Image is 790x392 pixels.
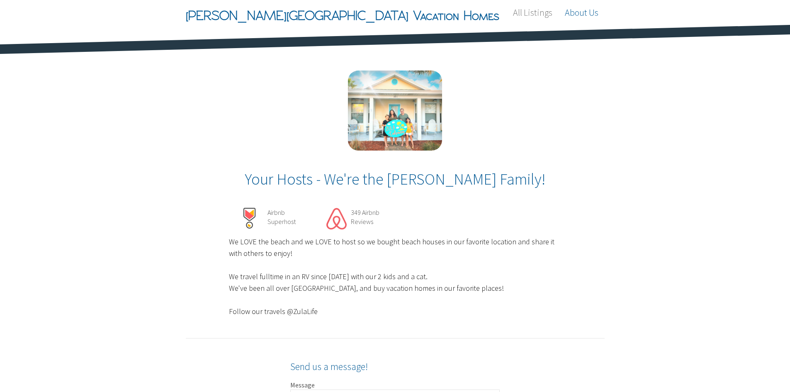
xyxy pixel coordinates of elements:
[229,236,561,317] p: We LOVE the beach and we LOVE to host so we bought beach houses in our favorite location and shar...
[326,208,346,230] img: airbnb_review.png
[290,359,500,374] h2: Send us a message!
[186,171,605,187] h1: Your Hosts - We're the [PERSON_NAME] Family!
[263,208,312,229] div: Airbnb Superhost
[290,380,500,390] label: Message
[347,208,395,230] div: 349 Airbnb Reviews
[243,208,256,229] img: Airbnb Superhost
[186,3,499,28] span: [PERSON_NAME][GEOGRAPHIC_DATA] Vacation Homes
